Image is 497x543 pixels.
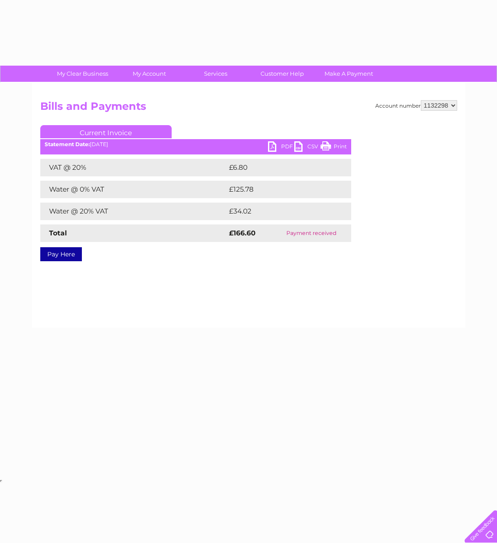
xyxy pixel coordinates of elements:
td: Payment received [272,224,351,242]
a: My Clear Business [46,66,119,82]
strong: Total [49,229,67,237]
td: £125.78 [227,181,335,198]
a: Services [180,66,252,82]
a: Pay Here [40,247,82,261]
strong: £166.60 [229,229,256,237]
a: PDF [268,141,294,154]
td: VAT @ 20% [40,159,227,176]
a: Print [321,141,347,154]
a: CSV [294,141,321,154]
a: Customer Help [246,66,318,82]
td: £34.02 [227,203,334,220]
td: Water @ 0% VAT [40,181,227,198]
td: Water @ 20% VAT [40,203,227,220]
b: Statement Date: [45,141,90,147]
a: Make A Payment [313,66,385,82]
div: Account number [375,100,457,111]
div: [DATE] [40,141,351,147]
a: My Account [113,66,185,82]
td: £6.80 [227,159,331,176]
h2: Bills and Payments [40,100,457,117]
a: Current Invoice [40,125,172,138]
